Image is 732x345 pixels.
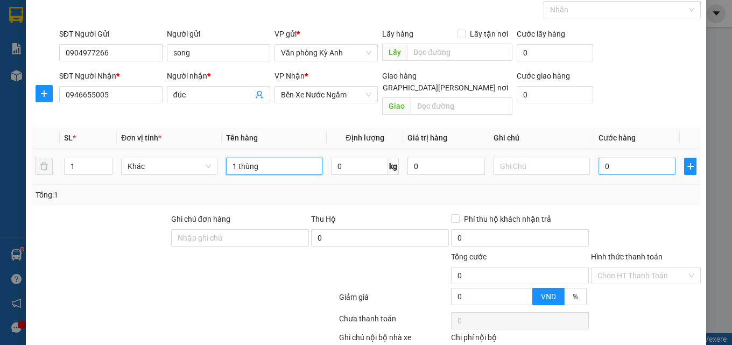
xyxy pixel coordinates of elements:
span: plus [36,89,52,98]
span: SL [64,133,73,142]
span: Tổng cước [451,252,487,261]
span: VND [541,292,556,301]
input: 0 [407,158,485,175]
span: Phí thu hộ khách nhận trả [460,213,555,225]
input: Ghi chú đơn hàng [171,229,309,247]
span: Cước hàng [599,133,636,142]
span: Lấy hàng [382,30,413,38]
span: Bến Xe Nước Ngầm [281,87,371,103]
span: [GEOGRAPHIC_DATA][PERSON_NAME] nơi [361,82,512,94]
button: plus [684,158,696,175]
div: Giảm giá [338,291,450,310]
span: user-add [255,90,264,99]
span: Giá trị hàng [407,133,447,142]
div: VP gửi [274,28,378,40]
input: Ghi Chú [494,158,590,175]
button: plus [36,85,53,102]
span: plus [685,162,696,171]
th: Ghi chú [489,128,594,149]
div: Chưa thanh toán [338,313,450,332]
span: Giao hàng [382,72,417,80]
div: Tổng: 1 [36,189,284,201]
span: Đơn vị tính [121,133,161,142]
label: Cước giao hàng [517,72,570,80]
div: SĐT Người Nhận [59,70,163,82]
span: Văn phòng Kỳ Anh [281,45,371,61]
span: Tên hàng [226,133,258,142]
input: Cước giao hàng [517,86,593,103]
input: Cước lấy hàng [517,44,593,61]
span: Khác [128,158,211,174]
label: Cước lấy hàng [517,30,565,38]
span: Giao [382,97,411,115]
span: VP Nhận [274,72,305,80]
span: kg [388,158,399,175]
span: Định lượng [346,133,384,142]
input: Dọc đường [411,97,512,115]
div: Người gửi [167,28,270,40]
span: Lấy tận nơi [466,28,512,40]
span: Lấy [382,44,407,61]
span: Thu Hộ [311,215,336,223]
div: SĐT Người Gửi [59,28,163,40]
label: Ghi chú đơn hàng [171,215,230,223]
input: Dọc đường [407,44,512,61]
span: % [573,292,578,301]
label: Hình thức thanh toán [591,252,663,261]
div: Người nhận [167,70,270,82]
button: delete [36,158,53,175]
input: VD: Bàn, Ghế [226,158,322,175]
